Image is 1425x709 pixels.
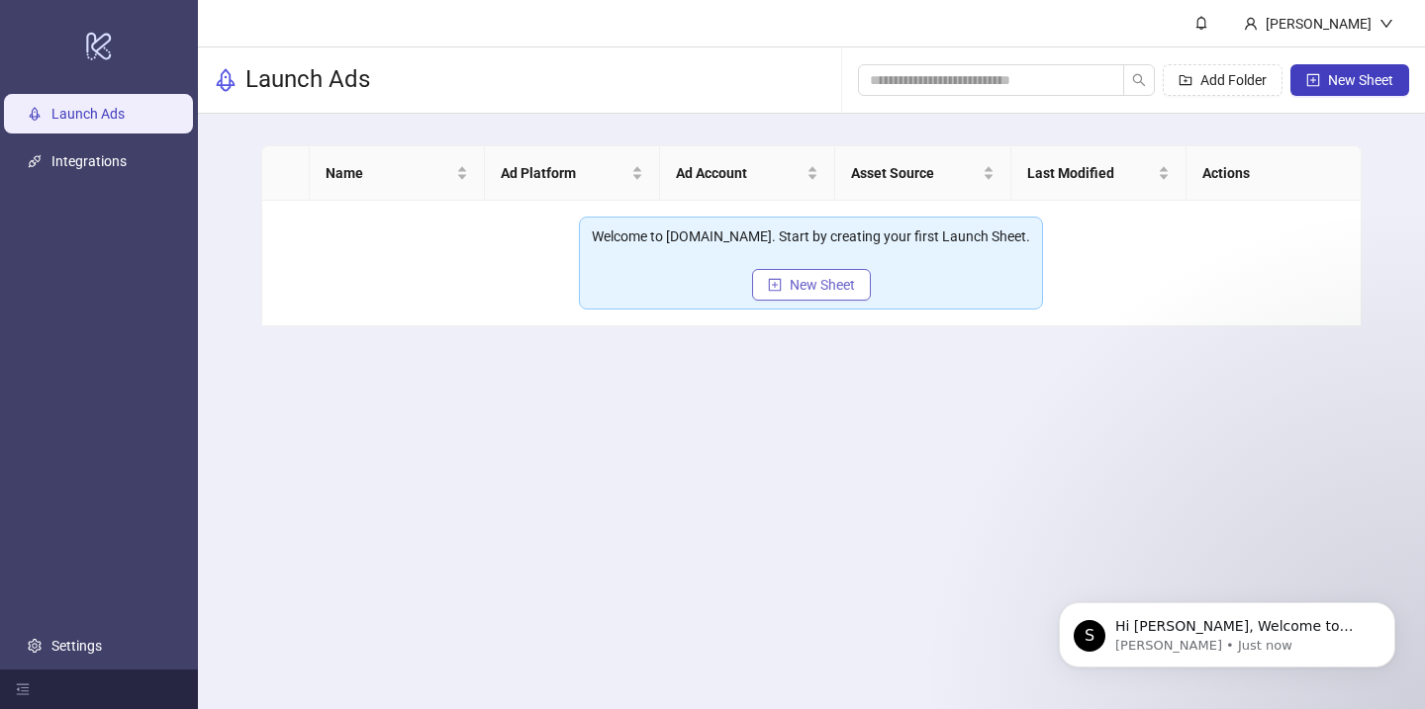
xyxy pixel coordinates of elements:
span: New Sheet [790,277,855,293]
div: Welcome to [DOMAIN_NAME]. Start by creating your first Launch Sheet. [592,225,1030,247]
a: Launch Ads [51,107,125,123]
h3: Launch Ads [245,64,370,96]
th: Asset Source [835,146,1010,201]
span: plus-square [768,278,782,292]
span: menu-fold [16,682,30,696]
th: Ad Account [660,146,835,201]
button: Add Folder [1163,64,1282,96]
span: Ad Platform [501,162,627,184]
span: New Sheet [1328,72,1393,88]
a: Settings [51,638,102,654]
span: Last Modified [1027,162,1154,184]
span: Add Folder [1200,72,1267,88]
span: plus-square [1306,73,1320,87]
span: Ad Account [676,162,803,184]
span: user [1244,17,1258,31]
span: down [1379,17,1393,31]
iframe: Intercom notifications message [1029,561,1425,699]
th: Last Modified [1011,146,1187,201]
span: search [1132,73,1146,87]
span: bell [1194,16,1208,30]
th: Actions [1187,146,1362,201]
div: [PERSON_NAME] [1258,13,1379,35]
span: rocket [214,68,237,92]
a: Integrations [51,154,127,170]
th: Ad Platform [485,146,660,201]
span: folder-add [1179,73,1192,87]
button: New Sheet [752,269,871,301]
span: Name [326,162,452,184]
button: New Sheet [1290,64,1409,96]
th: Name [310,146,485,201]
span: Asset Source [851,162,978,184]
